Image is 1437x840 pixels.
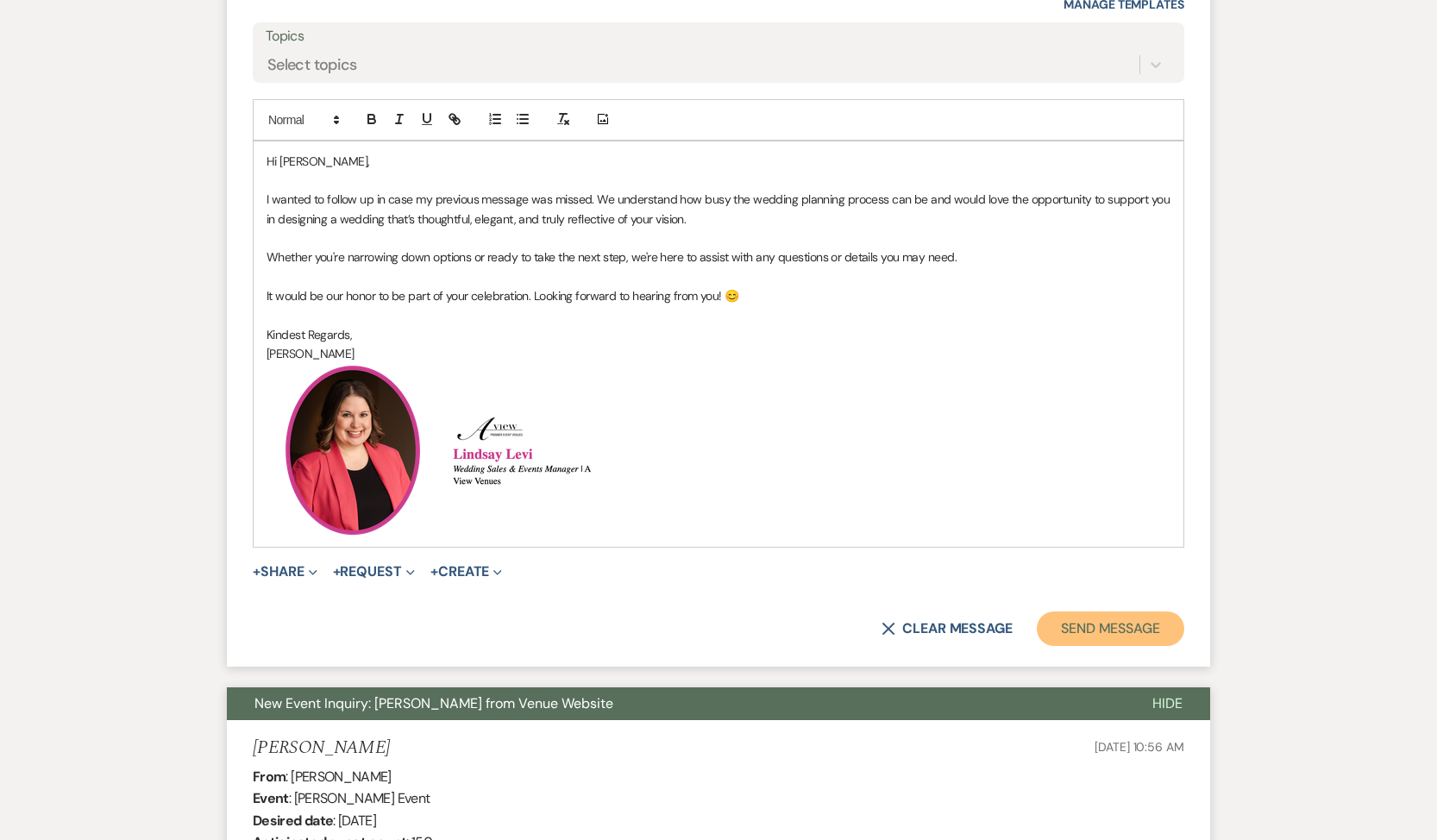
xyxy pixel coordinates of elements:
b: Desired date [253,812,333,830]
button: Clear message [882,622,1013,636]
button: Create [430,565,502,579]
p: Kindest Regards, [267,325,1170,344]
label: Topics [266,24,1171,49]
button: Request [333,565,415,579]
span: [DATE] 10:56 AM [1095,739,1184,755]
span: Hide [1152,694,1183,712]
p: Hi [PERSON_NAME], [267,152,1170,171]
b: Event [253,789,289,807]
div: Select topics [267,53,357,77]
p: It would be our honor to be part of your celebration. Looking forward to hearing from you! 😊 [267,286,1170,305]
button: New Event Inquiry: [PERSON_NAME] from Venue Website [227,687,1125,720]
img: Screenshot 2024-08-29 at 1.39.12 PM.png [442,413,614,486]
span: + [253,565,260,579]
p: I wanted to follow up in case my previous message was missed. We understand how busy the wedding ... [267,190,1170,229]
img: LL.png [267,364,439,536]
button: Hide [1125,687,1210,720]
p: Whether you're narrowing down options or ready to take the next step, we're here to assist with a... [267,248,1170,266]
button: Send Message [1037,611,1184,646]
button: Share [253,565,317,579]
b: From [253,768,286,786]
span: + [333,565,341,579]
h5: [PERSON_NAME] [253,737,390,759]
span: New Event Inquiry: [PERSON_NAME] from Venue Website [254,694,613,712]
span: + [430,565,438,579]
p: [PERSON_NAME] [267,344,1170,363]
